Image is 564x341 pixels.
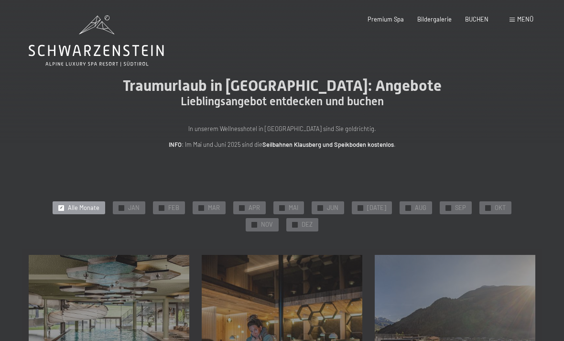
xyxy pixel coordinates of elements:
a: BUCHEN [465,15,488,23]
span: ✓ [359,205,362,210]
span: ✓ [60,205,63,210]
span: ✓ [319,205,322,210]
p: In unserem Wellnesshotel in [GEOGRAPHIC_DATA] sind Sie goldrichtig. [91,124,473,133]
span: SEP [455,204,466,212]
span: AUG [415,204,426,212]
span: [DATE] [367,204,386,212]
span: ✓ [447,205,450,210]
span: FEB [168,204,179,212]
span: Alle Monate [68,204,99,212]
p: : Im Mai und Juni 2025 sind die . [91,140,473,149]
span: ✓ [253,222,256,228]
span: OKT [495,204,506,212]
span: ✓ [487,205,490,210]
span: ✓ [281,205,284,210]
span: ✓ [407,205,410,210]
span: APR [249,204,260,212]
span: NOV [261,220,273,229]
span: JAN [128,204,140,212]
span: ✓ [293,222,297,228]
strong: Seilbahnen Klausberg und Speikboden kostenlos [262,141,394,148]
span: Traumurlaub in [GEOGRAPHIC_DATA]: Angebote [123,77,442,95]
span: ✓ [200,205,203,210]
span: MAI [289,204,298,212]
strong: INFO [169,141,182,148]
span: MAR [208,204,220,212]
span: Menü [517,15,533,23]
a: Premium Spa [368,15,404,23]
span: DEZ [302,220,313,229]
span: ✓ [240,205,244,210]
span: JUN [327,204,338,212]
span: ✓ [120,205,123,210]
span: ✓ [160,205,163,210]
span: Lieblingsangebot entdecken und buchen [181,95,384,108]
a: Bildergalerie [417,15,452,23]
